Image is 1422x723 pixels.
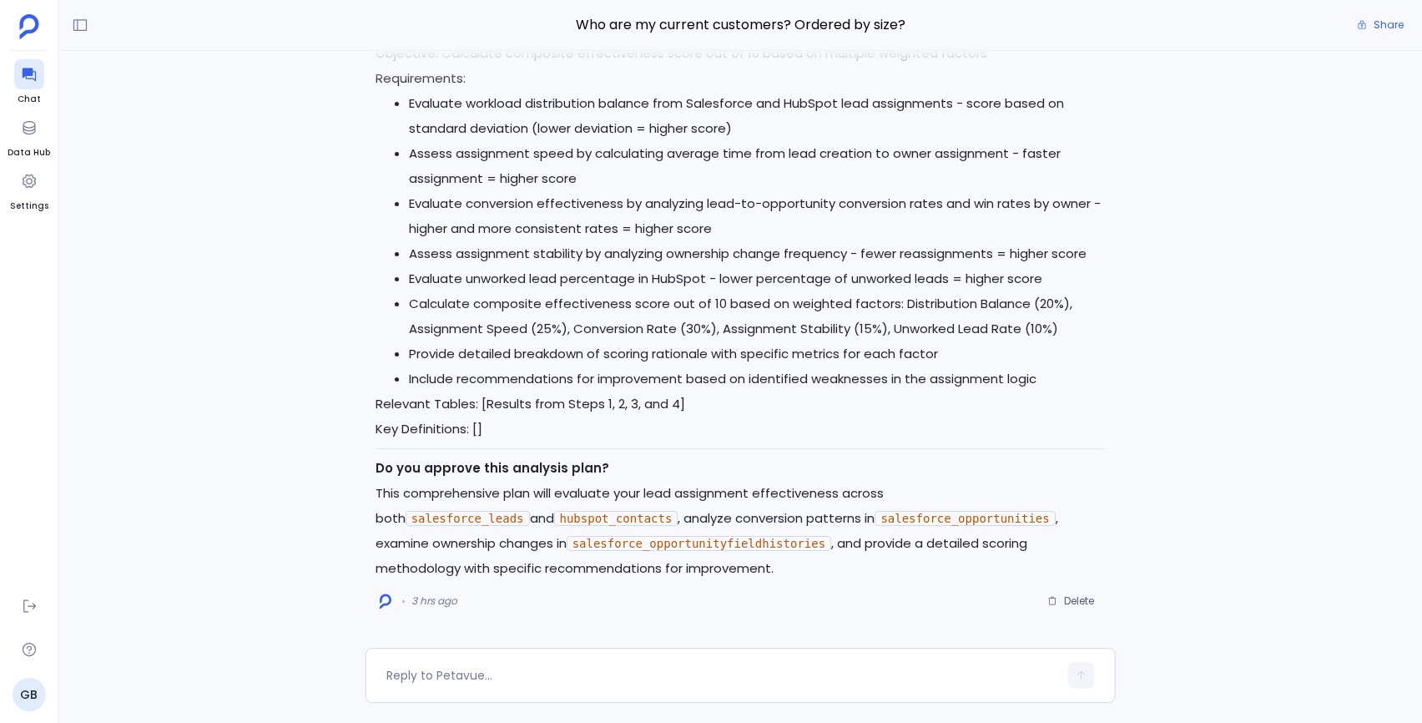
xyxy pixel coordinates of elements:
li: Evaluate conversion effectiveness by analyzing lead-to-opportunity conversion rates and win rates... [409,191,1106,241]
li: Include recommendations for improvement based on identified weaknesses in the assignment logic [409,367,1106,392]
span: Delete [1064,594,1094,608]
li: Calculate composite effectiveness score out of 10 based on weighted factors: Distribution Balance... [409,291,1106,341]
li: Provide detailed breakdown of scoring rationale with specific metrics for each factor [409,341,1106,367]
code: salesforce_opportunities [875,511,1055,526]
img: logo [380,594,391,609]
img: petavue logo [19,14,39,39]
code: hubspot_contacts [554,511,678,526]
a: Chat [14,59,44,106]
li: Evaluate workload distribution balance from Salesforce and HubSpot lead assignments - score based... [409,91,1106,141]
span: Data Hub [8,146,50,159]
p: Relevant Tables: [Results from Steps 1, 2, 3, and 4] [376,392,1106,417]
li: Assess assignment stability by analyzing ownership change frequency - fewer reassignments = highe... [409,241,1106,266]
code: salesforce_opportunityfieldhistories [567,536,831,551]
span: Share [1374,18,1404,32]
span: Settings [10,200,48,213]
button: Delete [1036,589,1105,614]
span: Who are my current customers? Ordered by size? [366,14,1116,36]
a: Settings [10,166,48,213]
strong: Do you approve this analysis plan? [376,459,609,477]
li: Evaluate unworked lead percentage in HubSpot - lower percentage of unworked leads = higher score [409,266,1106,291]
a: GB [13,678,46,711]
li: Assess assignment speed by calculating average time from lead creation to owner assignment - fast... [409,141,1106,191]
span: Chat [14,93,44,106]
code: salesforce_leads [406,511,530,526]
a: Data Hub [8,113,50,159]
button: Share [1347,13,1414,37]
span: 3 hrs ago [411,594,457,608]
p: This comprehensive plan will evaluate your lead assignment effectiveness across both and , analyz... [376,481,1106,581]
p: Key Definitions: [] [376,417,1106,442]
